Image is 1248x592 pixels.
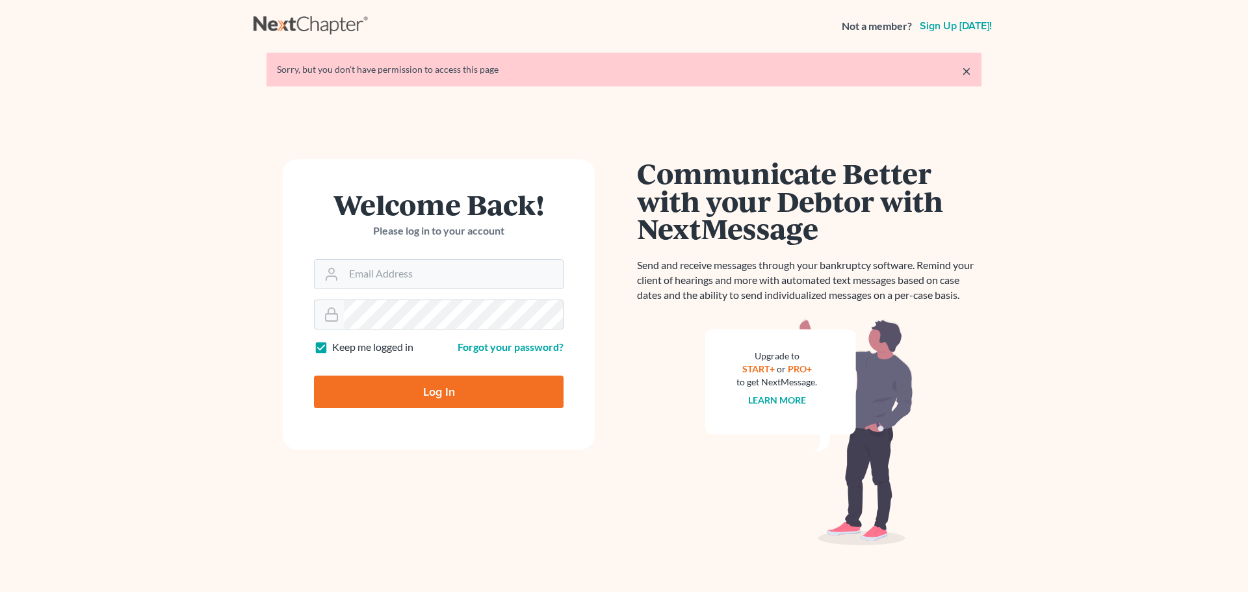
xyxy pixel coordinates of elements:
a: START+ [742,363,775,374]
div: Upgrade to [736,350,817,363]
h1: Welcome Back! [314,190,564,218]
div: Sorry, but you don't have permission to access this page [277,63,971,76]
a: Learn more [748,394,806,405]
h1: Communicate Better with your Debtor with NextMessage [637,159,981,242]
div: to get NextMessage. [736,376,817,389]
span: or [777,363,786,374]
label: Keep me logged in [332,340,413,355]
p: Please log in to your account [314,224,564,238]
input: Log In [314,376,564,408]
p: Send and receive messages through your bankruptcy software. Remind your client of hearings and mo... [637,258,981,303]
a: Forgot your password? [458,341,564,353]
input: Email Address [344,260,563,289]
img: nextmessage_bg-59042aed3d76b12b5cd301f8e5b87938c9018125f34e5fa2b7a6b67550977c72.svg [705,318,913,546]
a: × [962,63,971,79]
a: Sign up [DATE]! [917,21,994,31]
a: PRO+ [788,363,812,374]
strong: Not a member? [842,19,912,34]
